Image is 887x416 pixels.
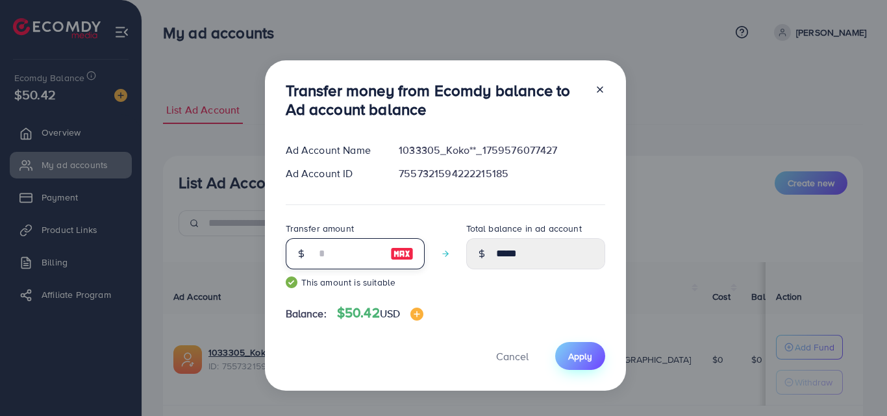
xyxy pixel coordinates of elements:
span: Apply [568,350,592,363]
button: Apply [555,342,605,370]
span: Cancel [496,349,529,363]
h4: $50.42 [337,305,423,321]
div: Ad Account ID [275,166,389,181]
label: Total balance in ad account [466,222,582,235]
h3: Transfer money from Ecomdy balance to Ad account balance [286,81,584,119]
div: 1033305_Koko**_1759576077427 [388,143,615,158]
span: USD [380,306,400,321]
iframe: Chat [832,358,877,406]
span: Balance: [286,306,327,321]
button: Cancel [480,342,545,370]
img: image [410,308,423,321]
img: guide [286,276,297,288]
img: image [390,246,414,262]
small: This amount is suitable [286,276,425,289]
label: Transfer amount [286,222,354,235]
div: Ad Account Name [275,143,389,158]
div: 7557321594222215185 [388,166,615,181]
